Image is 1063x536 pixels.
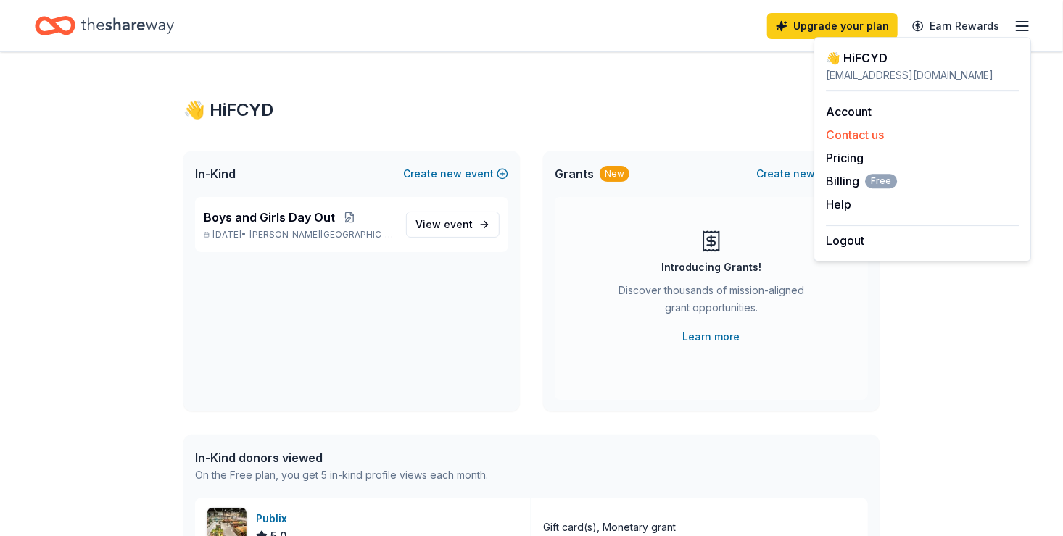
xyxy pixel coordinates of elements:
button: Logout [826,232,864,249]
div: 👋 Hi FCYD [826,49,1019,67]
a: Home [35,9,174,43]
span: View [415,216,473,233]
span: Boys and Girls Day Out [204,209,335,226]
a: Pricing [826,151,864,165]
span: new [440,165,462,183]
span: new [793,165,815,183]
button: Contact us [826,126,884,143]
span: In-Kind [195,165,236,183]
div: New [600,166,629,182]
div: Publix [256,510,293,527]
span: [PERSON_NAME][GEOGRAPHIC_DATA], [GEOGRAPHIC_DATA] [249,229,394,240]
div: Gift card(s), Monetary grant [543,519,676,536]
button: Createnewevent [403,165,508,183]
span: Free [865,174,897,188]
button: Createnewproject [756,165,868,183]
div: Discover thousands of mission-aligned grant opportunities. [613,282,810,322]
p: [DATE] • [204,229,394,240]
div: 👋 Hi FCYD [183,99,880,122]
span: Grants [555,165,594,183]
div: In-Kind donors viewed [195,449,488,466]
span: Billing [826,172,897,190]
a: Earn Rewards [903,13,1008,39]
div: On the Free plan, you get 5 in-kind profile views each month. [195,466,488,484]
a: Upgrade your plan [767,13,898,39]
a: View event [406,212,500,238]
div: [EMAIL_ADDRESS][DOMAIN_NAME] [826,67,1019,84]
button: BillingFree [826,172,897,190]
button: Help [826,196,851,213]
div: Introducing Grants! [661,259,761,276]
a: Learn more [683,328,740,346]
span: event [444,218,473,230]
a: Account [826,104,872,119]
